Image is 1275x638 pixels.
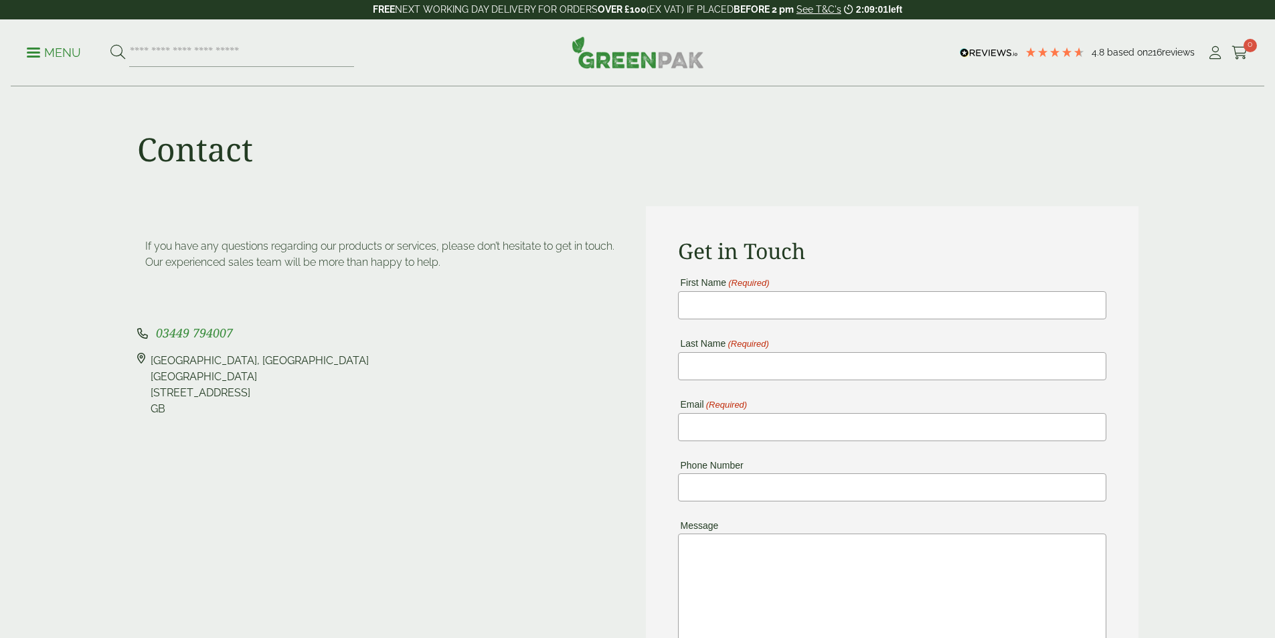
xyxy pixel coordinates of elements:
h1: Contact [137,130,253,169]
label: Message [678,521,719,530]
strong: FREE [373,4,395,15]
span: 216 [1148,47,1162,58]
span: 0 [1244,39,1257,52]
label: First Name [678,278,770,288]
a: Menu [27,45,81,58]
strong: BEFORE 2 pm [734,4,794,15]
div: 4.79 Stars [1025,46,1085,58]
img: REVIEWS.io [960,48,1018,58]
img: GreenPak Supplies [572,36,704,68]
span: 2:09:01 [856,4,888,15]
div: [GEOGRAPHIC_DATA], [GEOGRAPHIC_DATA] [GEOGRAPHIC_DATA] [STREET_ADDRESS] GB [151,353,369,417]
i: Cart [1231,46,1248,60]
span: 03449 794007 [156,325,233,341]
label: Phone Number [678,461,744,470]
label: Last Name [678,339,769,349]
span: Based on [1107,47,1148,58]
label: Email [678,400,748,410]
span: (Required) [727,339,769,349]
span: (Required) [705,400,747,410]
span: (Required) [728,278,770,288]
span: 4.8 [1092,47,1107,58]
a: 0 [1231,43,1248,63]
span: reviews [1162,47,1195,58]
strong: OVER £100 [598,4,647,15]
p: If you have any questions regarding our products or services, please don’t hesitate to get in tou... [145,238,622,270]
h2: Get in Touch [678,238,1106,264]
p: Menu [27,45,81,61]
a: 03449 794007 [156,327,233,340]
a: See T&C's [796,4,841,15]
span: left [888,4,902,15]
i: My Account [1207,46,1223,60]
